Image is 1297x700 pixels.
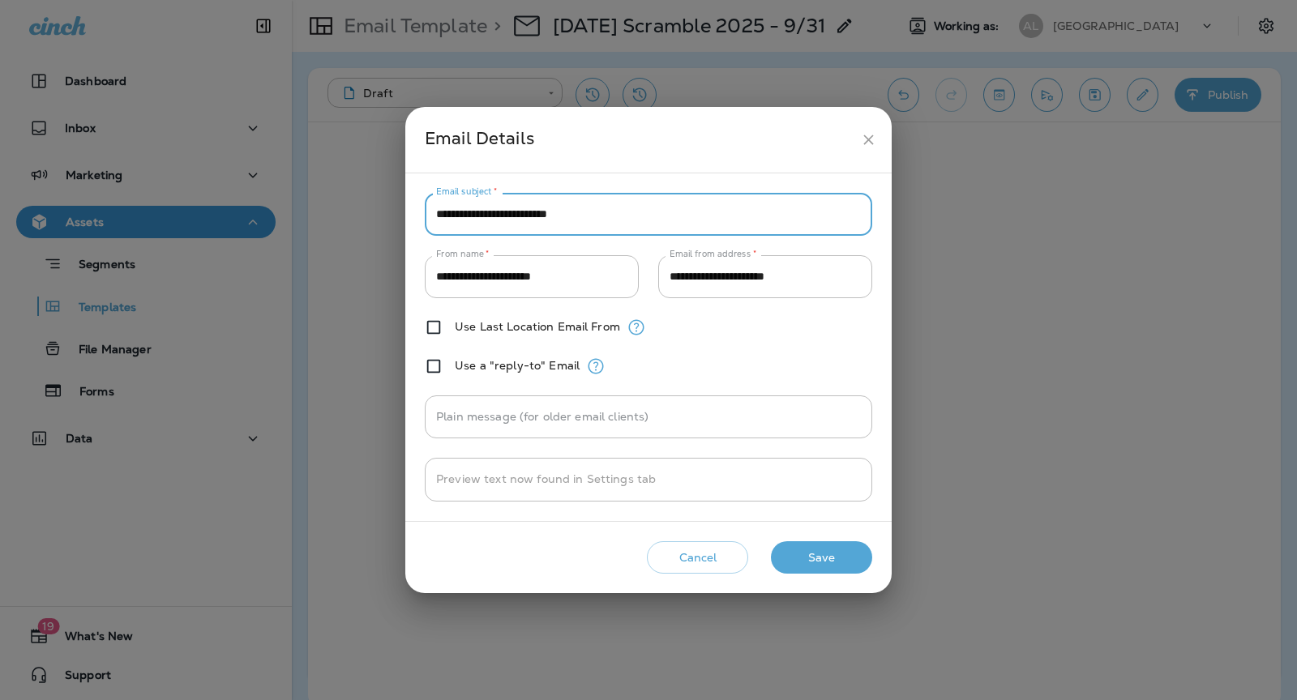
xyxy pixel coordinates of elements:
label: Email subject [436,186,498,198]
div: Email Details [425,125,854,155]
label: From name [436,248,490,260]
label: Use a "reply-to" Email [455,359,580,372]
label: Use Last Location Email From [455,320,620,333]
label: Email from address [670,248,756,260]
button: close [854,125,884,155]
button: Save [771,541,872,574]
button: Cancel [647,541,748,574]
